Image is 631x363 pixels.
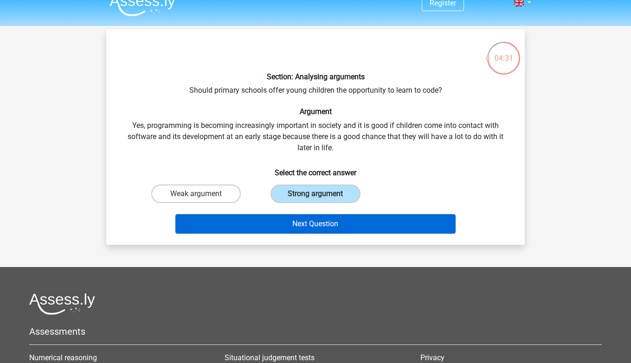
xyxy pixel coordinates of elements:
[486,41,521,64] div: 04:31
[225,353,315,362] a: Situational judgement tests
[29,326,602,337] h5: Assessments
[121,161,510,177] h6: Select the correct answer
[175,214,456,234] button: Next Question
[29,293,95,315] img: Assessly logo
[121,107,510,116] h6: Argument
[270,185,360,203] label: Strong argument
[29,353,97,362] a: Numerical reasoning
[121,72,510,81] h6: Section: Analysing arguments
[151,185,241,203] label: Weak argument
[110,37,521,237] div: Should primary schools offer young children the opportunity to learn to code? Yes, programming is...
[420,353,444,362] a: Privacy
